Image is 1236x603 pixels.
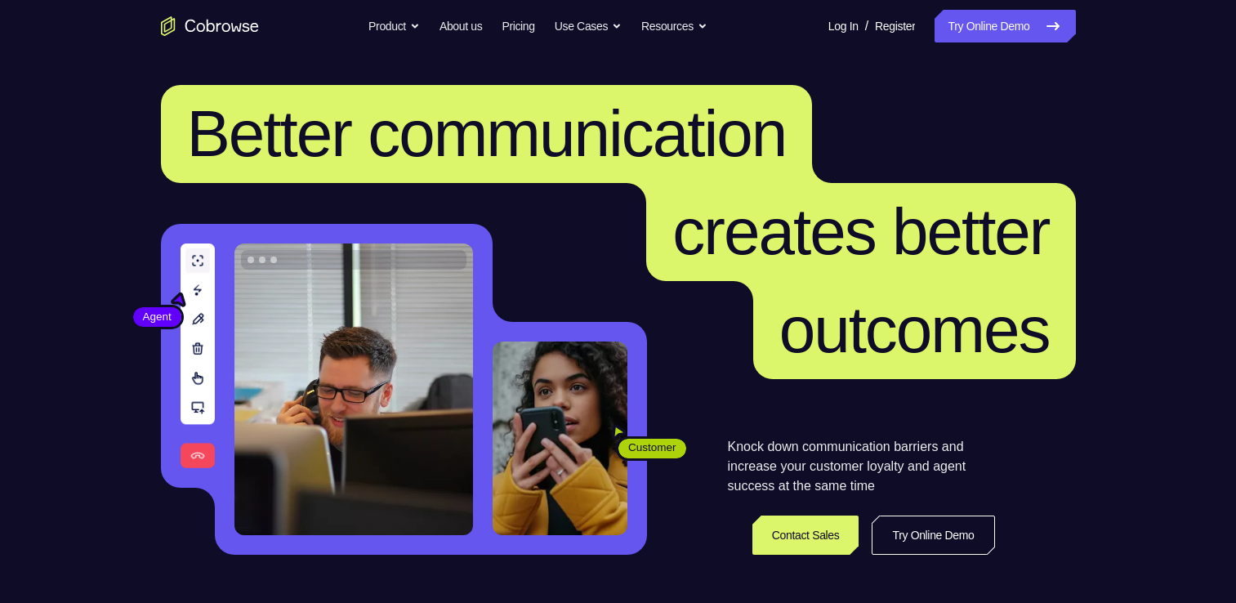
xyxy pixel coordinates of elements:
a: About us [440,10,482,42]
a: Try Online Demo [872,516,994,555]
button: Resources [641,10,707,42]
a: Pricing [502,10,534,42]
button: Use Cases [555,10,622,42]
span: / [865,16,868,36]
img: A customer support agent talking on the phone [234,243,473,535]
a: Try Online Demo [935,10,1075,42]
span: creates better [672,195,1049,268]
a: Log In [828,10,859,42]
a: Contact Sales [752,516,859,555]
img: A customer holding their phone [493,342,627,535]
span: outcomes [779,293,1050,366]
a: Register [875,10,915,42]
span: Better communication [187,97,787,170]
a: Go to the home page [161,16,259,36]
button: Product [368,10,420,42]
p: Knock down communication barriers and increase your customer loyalty and agent success at the sam... [728,437,995,496]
